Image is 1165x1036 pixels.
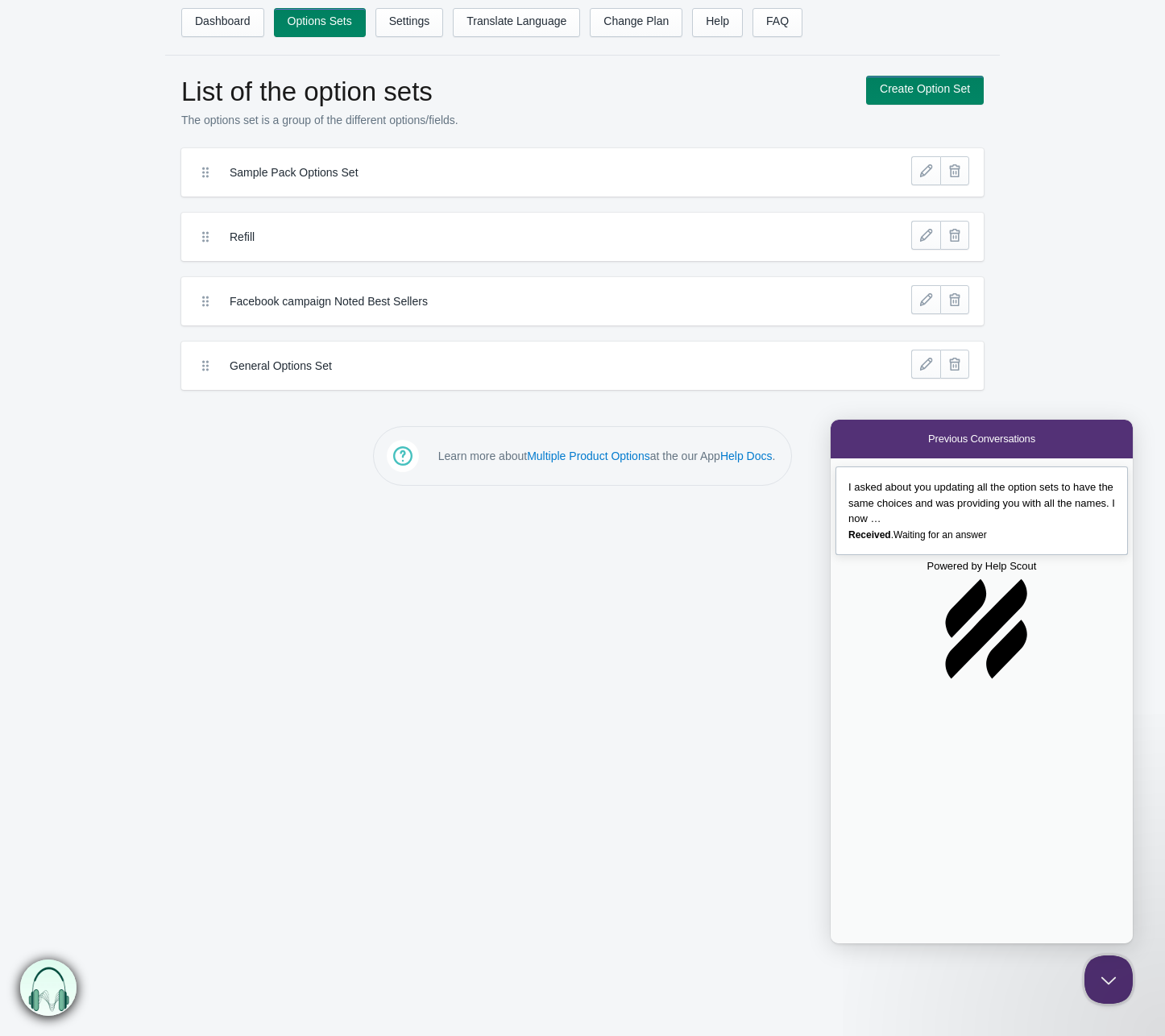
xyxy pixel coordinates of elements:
label: General Options Set [230,358,817,374]
a: Help [692,8,743,37]
p: The options set is a group of the different options/fields. [181,112,850,128]
iframe: Help Scout Beacon - Close [1084,955,1133,1004]
iframe: Help Scout Beacon - Live Chat, Contact Form, and Knowledge Base [831,420,1133,943]
p: Learn more about at the our App . [438,448,776,464]
a: Settings [375,8,444,37]
a: Help Docs [720,450,773,462]
label: Sample Pack Options Set [230,164,817,180]
label: Refill [230,229,817,245]
a: Create Option Set [866,76,984,105]
a: Change Plan [590,8,682,37]
h1: List of the option sets [181,76,850,108]
a: Translate Language [453,8,580,37]
a: Multiple Product Options [527,450,650,462]
a: Options Sets [274,8,366,37]
a: Dashboard [181,8,264,37]
label: Facebook campaign Noted Best Sellers [230,293,817,309]
a: FAQ [752,8,802,37]
img: bxm.png [20,959,77,1016]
